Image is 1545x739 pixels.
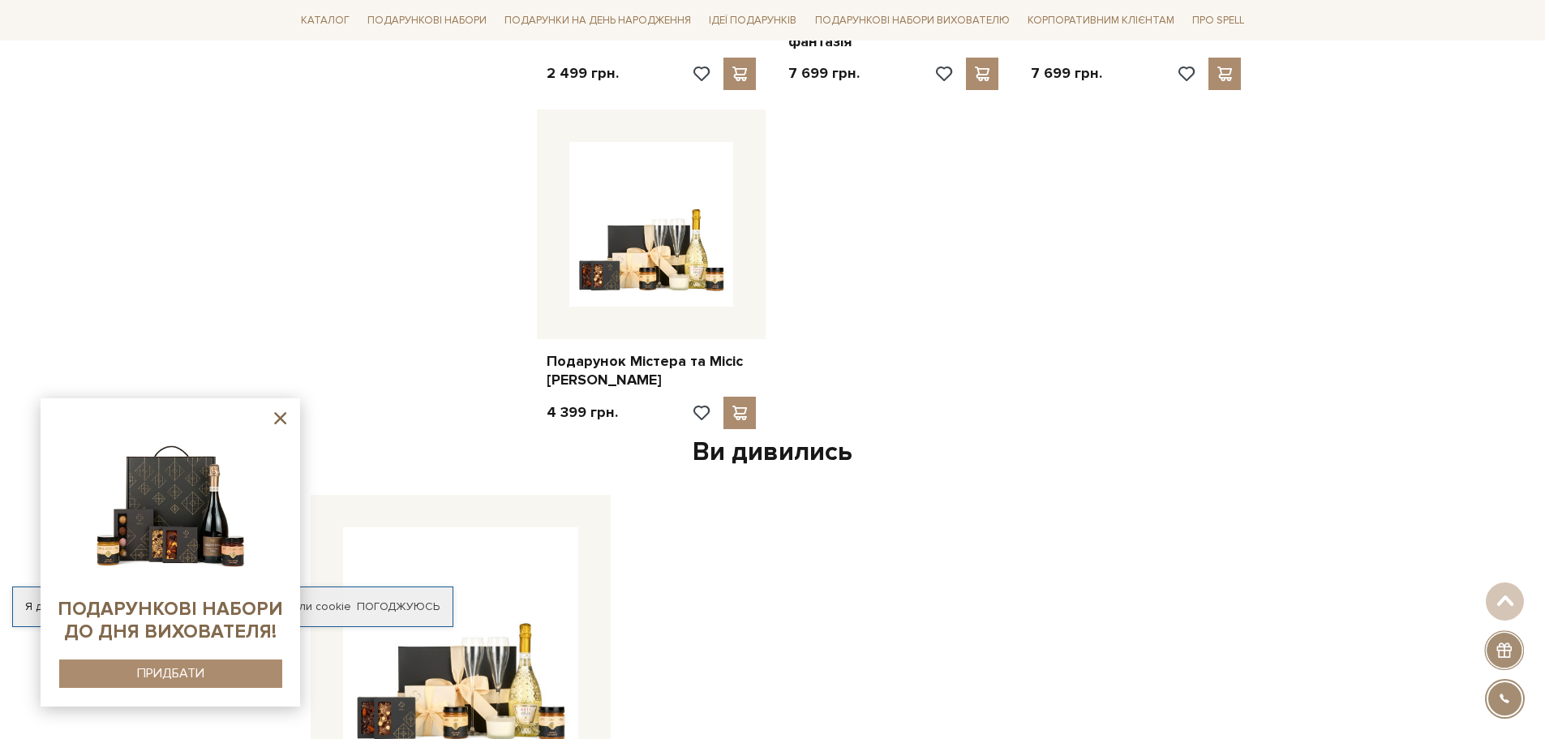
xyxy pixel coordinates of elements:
[294,8,356,33] a: Каталог
[498,8,697,33] a: Подарунки на День народження
[702,8,803,33] a: Ідеї подарунків
[1021,6,1181,34] a: Корпоративним клієнтам
[13,599,453,614] div: Я дозволяю [DOMAIN_NAME] використовувати
[547,352,757,390] a: Подарунок Містера та Місіс [PERSON_NAME]
[809,6,1016,34] a: Подарункові набори вихователю
[1186,8,1251,33] a: Про Spell
[361,8,493,33] a: Подарункові набори
[547,403,618,422] p: 4 399 грн.
[788,64,860,83] p: 7 699 грн.
[547,64,619,83] p: 2 499 грн.
[304,436,1242,470] div: Ви дивились
[357,599,440,614] a: Погоджуюсь
[277,599,351,613] a: файли cookie
[1031,64,1102,83] p: 7 699 грн.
